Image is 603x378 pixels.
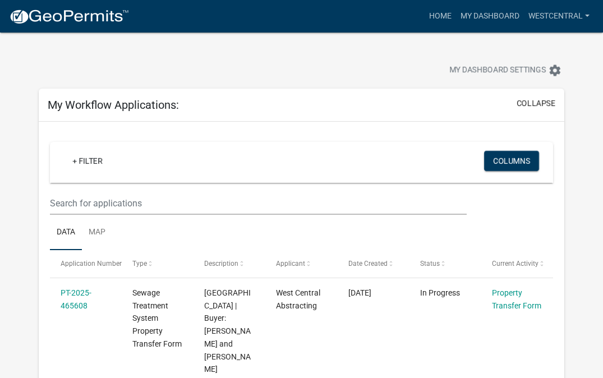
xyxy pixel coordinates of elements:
[82,215,112,251] a: Map
[440,59,570,81] button: My Dashboard Settingssettings
[348,288,371,297] span: 08/18/2025
[425,6,456,27] a: Home
[348,260,388,268] span: Date Created
[276,288,320,310] span: West Central Abstracting
[492,260,538,268] span: Current Activity
[204,288,251,374] span: 49412 LEAF RIVER LOOP | Buyer: Ryan and Abby Emter
[420,288,460,297] span: In Progress
[132,288,182,348] span: Sewage Treatment System Property Transfer Form
[492,288,541,310] a: Property Transfer Form
[517,98,555,109] button: collapse
[456,6,524,27] a: My Dashboard
[449,64,546,77] span: My Dashboard Settings
[484,151,539,171] button: Columns
[420,260,440,268] span: Status
[524,6,594,27] a: westcentral
[276,260,305,268] span: Applicant
[204,260,238,268] span: Description
[194,250,265,277] datatable-header-cell: Description
[63,151,112,171] a: + Filter
[48,98,179,112] h5: My Workflow Applications:
[61,260,122,268] span: Application Number
[61,288,91,310] a: PT-2025-465608
[50,215,82,251] a: Data
[50,192,467,215] input: Search for applications
[265,250,337,277] datatable-header-cell: Applicant
[409,250,481,277] datatable-header-cell: Status
[122,250,194,277] datatable-header-cell: Type
[132,260,147,268] span: Type
[50,250,122,277] datatable-header-cell: Application Number
[481,250,553,277] datatable-header-cell: Current Activity
[548,64,561,77] i: settings
[337,250,409,277] datatable-header-cell: Date Created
